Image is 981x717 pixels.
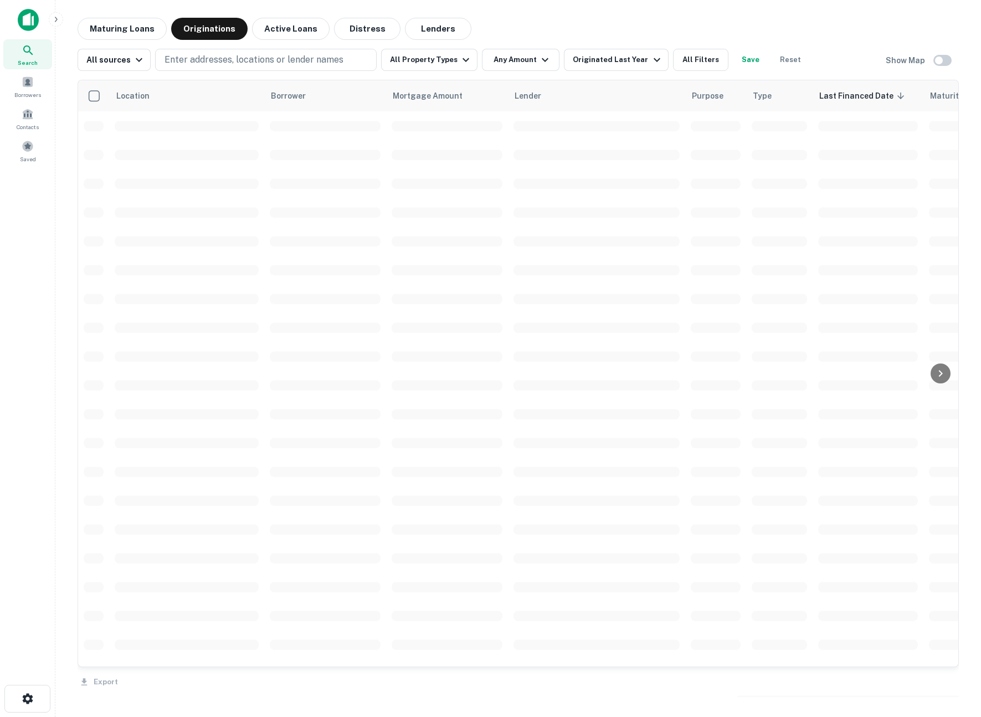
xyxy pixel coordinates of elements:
[819,89,908,103] span: Last Financed Date
[109,80,264,111] th: Location
[264,80,386,111] th: Borrower
[18,9,39,31] img: capitalize-icon.png
[508,80,685,111] th: Lender
[3,39,52,69] a: Search
[393,89,477,103] span: Mortgage Amount
[746,80,813,111] th: Type
[813,80,923,111] th: Last Financed Date
[334,18,400,40] button: Distress
[886,54,927,66] h6: Show Map
[3,71,52,101] a: Borrowers
[78,18,167,40] button: Maturing Loans
[3,104,52,134] a: Contacts
[3,136,52,166] a: Saved
[271,89,306,103] span: Borrower
[116,89,164,103] span: Location
[386,80,508,111] th: Mortgage Amount
[515,89,541,103] span: Lender
[692,89,738,103] span: Purpose
[926,628,981,682] iframe: Chat Widget
[564,49,668,71] button: Originated Last Year
[20,155,36,163] span: Saved
[155,49,377,71] button: Enter addresses, locations or lender names
[86,53,146,66] div: All sources
[405,18,471,40] button: Lenders
[14,90,41,99] span: Borrowers
[773,49,808,71] button: Reset
[165,53,343,66] p: Enter addresses, locations or lender names
[573,53,663,66] div: Originated Last Year
[685,80,746,111] th: Purpose
[482,49,559,71] button: Any Amount
[18,58,38,67] span: Search
[171,18,248,40] button: Originations
[78,49,151,71] button: All sources
[733,49,768,71] button: Save your search to get updates of matches that match your search criteria.
[673,49,728,71] button: All Filters
[252,18,330,40] button: Active Loans
[753,89,772,103] span: Type
[381,49,477,71] button: All Property Types
[17,122,39,131] span: Contacts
